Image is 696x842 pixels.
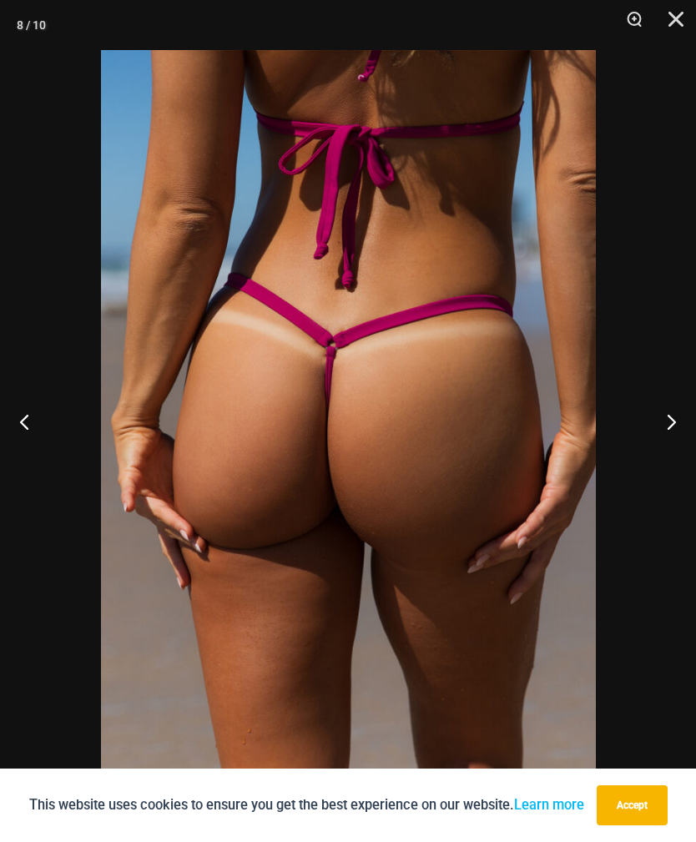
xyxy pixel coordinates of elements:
button: Next [633,380,696,463]
button: Accept [597,785,668,825]
a: Learn more [514,797,584,813]
img: Tight Rope Pink 319 4212 Micro 02 [101,50,596,792]
p: This website uses cookies to ensure you get the best experience on our website. [29,794,584,816]
div: 8 / 10 [17,13,46,38]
